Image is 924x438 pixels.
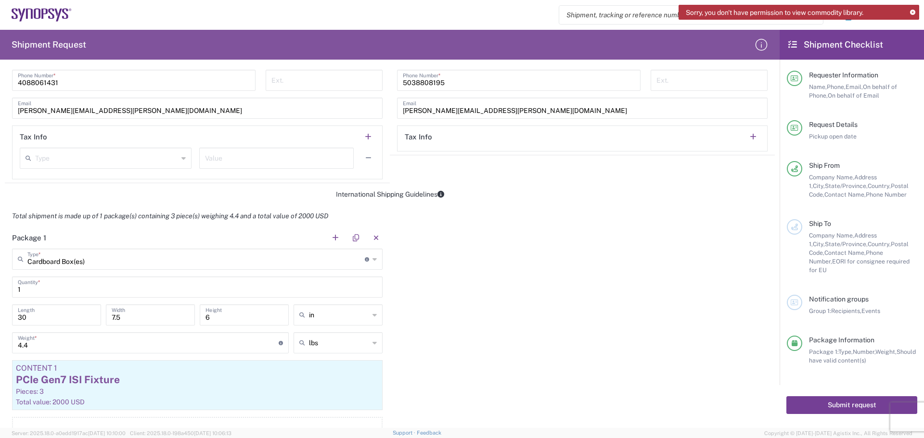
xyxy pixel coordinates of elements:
[846,83,863,90] span: Email,
[838,348,853,355] span: Type,
[875,348,897,355] span: Weight,
[809,83,827,90] span: Name,
[16,387,379,396] div: Pieces: 3
[88,430,126,436] span: [DATE] 10:10:00
[809,258,910,274] span: EORI for consignee required for EU
[809,71,878,79] span: Requester Information
[809,348,838,355] span: Package 1:
[686,8,863,17] span: Sorry, you don't have permission to view commodity library.
[16,398,379,406] div: Total value: 2000 USD
[12,39,86,50] h2: Shipment Request
[868,240,891,248] span: Country,
[764,429,912,438] span: Copyright © [DATE]-[DATE] Agistix Inc., All Rights Reserved
[809,121,858,128] span: Request Details
[828,92,879,99] span: On behalf of Email
[809,162,840,169] span: Ship From
[16,373,379,387] div: PCIe Gen7 ISI Fixture
[853,348,875,355] span: Number,
[809,336,874,344] span: Package Information
[868,182,891,189] span: Country,
[813,240,825,248] span: City,
[417,430,441,436] a: Feedback
[5,212,335,220] em: Total shipment is made up of 1 package(s) containing 3 piece(s) weighing 4.4 and a total value of...
[405,132,432,142] h2: Tax Info
[194,430,231,436] span: [DATE] 10:06:13
[809,232,854,239] span: Company Name,
[393,430,417,436] a: Support
[130,430,231,436] span: Client: 2025.18.0-198a450
[809,220,831,227] span: Ship To
[827,83,846,90] span: Phone,
[813,182,825,189] span: City,
[12,233,46,243] h2: Package 1
[16,364,379,373] div: Content 1
[809,133,857,140] span: Pickup open date
[788,39,883,50] h2: Shipment Checklist
[825,240,868,248] span: State/Province,
[809,174,854,181] span: Company Name,
[559,6,808,24] input: Shipment, tracking or reference number
[824,191,866,198] span: Contact Name,
[831,307,861,314] span: Recipients,
[861,307,880,314] span: Events
[825,182,868,189] span: State/Province,
[12,430,126,436] span: Server: 2025.18.0-a0edd1917ac
[5,190,775,199] div: International Shipping Guidelines
[824,249,866,256] span: Contact Name,
[20,132,47,142] h2: Tax Info
[809,295,869,303] span: Notification groups
[809,307,831,314] span: Group 1:
[786,396,917,414] button: Submit request
[866,191,907,198] span: Phone Number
